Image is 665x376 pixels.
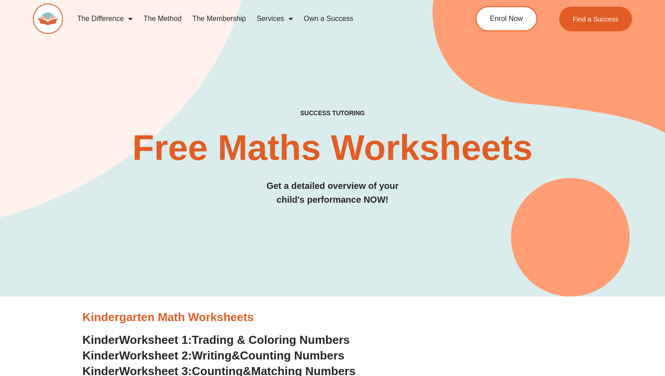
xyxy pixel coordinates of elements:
span: Kinder [83,333,119,347]
a: Find a Success [559,7,632,31]
h4: SUCCESS TUTORING​ [33,109,632,117]
a: Own a Success [298,8,359,29]
span: Worksheet 2: [119,349,192,362]
span: Find a Success [573,16,619,22]
span: Counting Numbers [240,349,344,362]
span: Writing [192,349,232,362]
a: The Membership [187,8,251,29]
nav: Menu [72,8,442,29]
a: KinderWorksheet 1:Trading & Coloring Numbers [83,333,350,347]
span: Kinder [83,349,119,362]
h2: Free Maths Worksheets​ [33,130,632,166]
a: Enrol Now [476,6,537,31]
a: KinderWorksheet 2:Writing&Counting Numbers [83,349,345,362]
span: Trading & Coloring Numbers [192,333,350,347]
a: The Method [138,8,187,29]
a: The Difference [72,8,138,29]
h3: Kindergarten Math Worksheets [83,310,583,325]
span: Worksheet 1: [119,333,192,347]
h3: Get a detailed overview of your child's performance NOW! [33,179,632,207]
span: Enrol Now [490,15,523,22]
a: Services [251,8,298,29]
